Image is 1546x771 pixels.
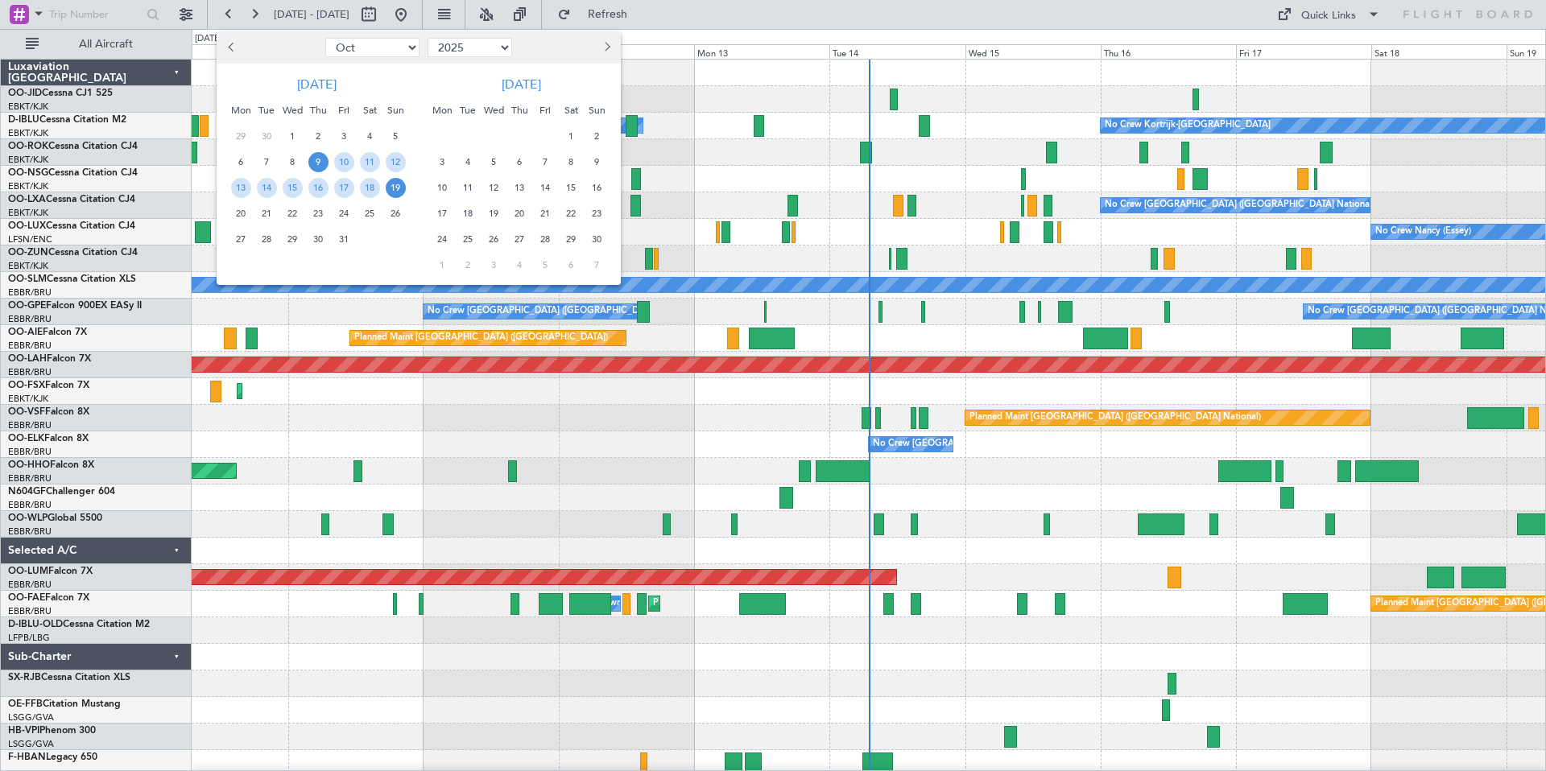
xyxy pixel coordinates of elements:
[228,149,254,175] div: 6-10-2025
[455,252,481,278] div: 2-12-2025
[455,97,481,123] div: Tue
[305,175,331,200] div: 16-10-2025
[429,97,455,123] div: Mon
[429,175,455,200] div: 10-11-2025
[382,149,408,175] div: 12-10-2025
[561,126,581,146] span: 1
[305,200,331,226] div: 23-10-2025
[584,252,610,278] div: 7-12-2025
[231,152,251,172] span: 6
[561,204,581,224] span: 22
[584,175,610,200] div: 16-11-2025
[458,204,478,224] span: 18
[535,229,556,249] span: 28
[360,126,380,146] span: 4
[481,252,506,278] div: 3-12-2025
[360,204,380,224] span: 25
[558,200,584,226] div: 22-11-2025
[308,152,329,172] span: 9
[558,175,584,200] div: 15-11-2025
[535,255,556,275] span: 5
[510,255,530,275] span: 4
[584,149,610,175] div: 9-11-2025
[386,152,406,172] span: 12
[279,123,305,149] div: 1-10-2025
[254,200,279,226] div: 21-10-2025
[458,229,478,249] span: 25
[308,126,329,146] span: 2
[481,226,506,252] div: 26-11-2025
[481,200,506,226] div: 19-11-2025
[254,149,279,175] div: 7-10-2025
[584,123,610,149] div: 2-11-2025
[484,152,504,172] span: 5
[587,204,607,224] span: 23
[587,255,607,275] span: 7
[506,97,532,123] div: Thu
[432,152,453,172] span: 3
[228,200,254,226] div: 20-10-2025
[532,97,558,123] div: Fri
[231,204,251,224] span: 20
[458,255,478,275] span: 2
[510,152,530,172] span: 6
[558,149,584,175] div: 8-11-2025
[283,229,303,249] span: 29
[334,229,354,249] span: 31
[535,204,556,224] span: 21
[254,175,279,200] div: 14-10-2025
[481,149,506,175] div: 5-11-2025
[532,252,558,278] div: 5-12-2025
[228,97,254,123] div: Mon
[455,226,481,252] div: 25-11-2025
[231,229,251,249] span: 27
[506,252,532,278] div: 4-12-2025
[308,204,329,224] span: 23
[334,152,354,172] span: 10
[587,229,607,249] span: 30
[257,204,277,224] span: 21
[506,175,532,200] div: 13-11-2025
[228,226,254,252] div: 27-10-2025
[305,226,331,252] div: 30-10-2025
[279,175,305,200] div: 15-10-2025
[458,178,478,198] span: 11
[432,178,453,198] span: 10
[382,200,408,226] div: 26-10-2025
[357,200,382,226] div: 25-10-2025
[331,175,357,200] div: 17-10-2025
[305,149,331,175] div: 9-10-2025
[257,229,277,249] span: 28
[386,204,406,224] span: 26
[587,178,607,198] span: 16
[597,35,615,60] button: Next month
[308,229,329,249] span: 30
[481,97,506,123] div: Wed
[334,204,354,224] span: 24
[532,175,558,200] div: 14-11-2025
[386,126,406,146] span: 5
[558,252,584,278] div: 6-12-2025
[561,229,581,249] span: 29
[481,175,506,200] div: 12-11-2025
[231,126,251,146] span: 29
[432,204,453,224] span: 17
[532,226,558,252] div: 28-11-2025
[584,97,610,123] div: Sun
[308,178,329,198] span: 16
[386,178,406,198] span: 19
[254,123,279,149] div: 30-9-2025
[357,175,382,200] div: 18-10-2025
[305,97,331,123] div: Thu
[223,35,241,60] button: Previous month
[429,149,455,175] div: 3-11-2025
[331,149,357,175] div: 10-10-2025
[458,152,478,172] span: 4
[558,97,584,123] div: Sat
[432,255,453,275] span: 1
[532,149,558,175] div: 7-11-2025
[429,252,455,278] div: 1-12-2025
[587,152,607,172] span: 9
[558,123,584,149] div: 1-11-2025
[283,204,303,224] span: 22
